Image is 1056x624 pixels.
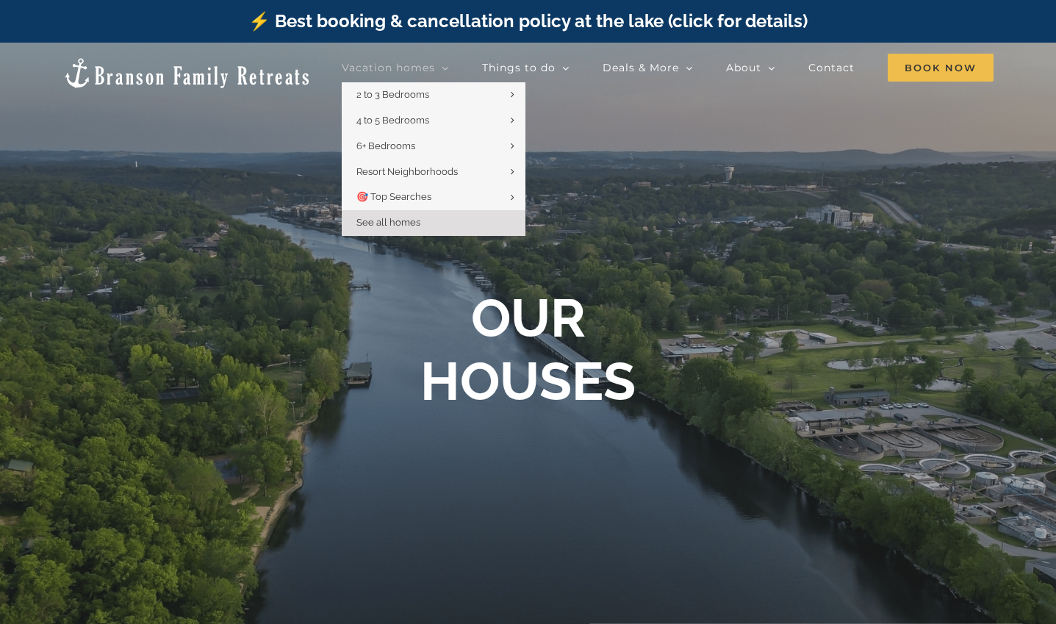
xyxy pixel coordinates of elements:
[482,62,556,73] span: Things to do
[356,166,458,177] span: Resort Neighborhoods
[356,115,429,126] span: 4 to 5 Bedrooms
[888,54,994,82] span: Book Now
[726,62,761,73] span: About
[808,62,855,73] span: Contact
[726,53,775,82] a: About
[342,210,525,236] a: See all homes
[62,57,312,90] img: Branson Family Retreats Logo
[342,184,525,210] a: 🎯 Top Searches
[342,53,449,82] a: Vacation homes
[888,53,994,82] a: Book Now
[356,191,431,202] span: 🎯 Top Searches
[603,53,693,82] a: Deals & More
[342,53,994,82] nav: Main Menu
[342,82,525,108] a: 2 to 3 Bedrooms
[342,62,435,73] span: Vacation homes
[356,217,420,228] span: See all homes
[356,89,429,100] span: 2 to 3 Bedrooms
[420,287,636,412] b: OUR HOUSES
[603,62,679,73] span: Deals & More
[356,140,415,151] span: 6+ Bedrooms
[342,159,525,185] a: Resort Neighborhoods
[482,53,570,82] a: Things to do
[342,108,525,134] a: 4 to 5 Bedrooms
[808,53,855,82] a: Contact
[342,134,525,159] a: 6+ Bedrooms
[248,10,808,32] a: ⚡️ Best booking & cancellation policy at the lake (click for details)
